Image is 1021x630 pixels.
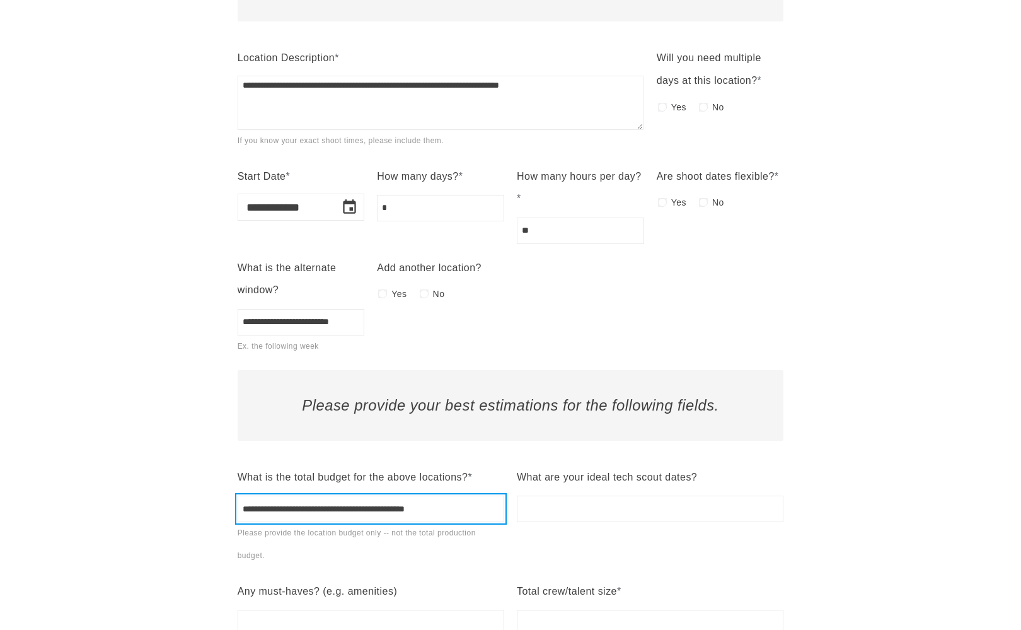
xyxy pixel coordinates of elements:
[712,98,724,116] span: No
[238,194,332,221] input: Date field for Start Date
[433,285,445,303] span: No
[671,98,686,116] span: Yes
[238,528,476,560] span: Please provide the location budget only -- not the total production budget.
[378,289,387,298] input: Yes
[517,496,783,522] input: What are your ideal tech scout dates?
[238,76,643,130] textarea: Location Description*If you know your exact shoot times, please include them.
[238,309,365,335] input: What is the alternate window?Ex. the following week
[657,171,775,182] span: Are shoot dates flexible?
[377,262,482,273] span: Add another location?
[238,342,319,351] span: Ex. the following week
[517,171,642,182] span: How many hours per day?
[238,586,398,597] span: Any must-haves? (e.g. amenities)
[658,103,667,112] input: Yes
[238,52,335,63] span: Location Description
[420,289,429,298] input: No
[336,194,363,221] button: Choose date, selected date is Feb 15, 2026
[377,195,504,221] input: How many days?*
[699,103,708,112] input: No
[517,218,644,244] input: How many hours per day?*
[238,496,504,522] input: What is the total budget for the above locations?*Please provide the location budget only -- not ...
[517,586,617,597] span: Total crew/talent size
[712,194,724,211] span: No
[517,472,697,482] span: What are your ideal tech scout dates?
[238,262,337,296] span: What is the alternate window?
[238,472,468,482] span: What is the total budget for the above locations?
[699,198,708,207] input: No
[391,285,407,303] span: Yes
[671,194,686,211] span: Yes
[657,52,761,86] span: Will you need multiple days at this location?
[238,136,444,145] span: If you know your exact shoot times, please include them.
[377,171,458,182] span: How many days?
[302,397,718,414] em: Please provide your best estimations for the following fields.
[238,171,286,182] span: Start Date
[658,198,667,207] input: Yes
